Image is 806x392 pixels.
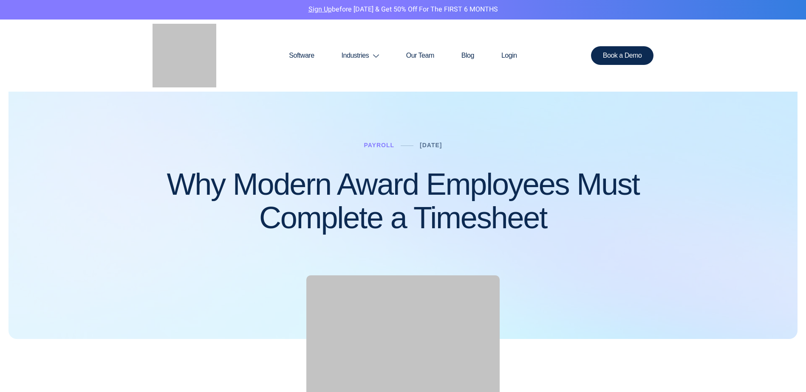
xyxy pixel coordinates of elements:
a: Login [488,35,531,76]
a: Software [275,35,328,76]
a: Book a Demo [591,46,654,65]
p: before [DATE] & Get 50% Off for the FIRST 6 MONTHS [6,4,800,15]
a: Industries [328,35,393,76]
a: [DATE] [420,142,442,148]
span: Book a Demo [603,52,642,59]
a: Blog [448,35,488,76]
a: Sign Up [308,4,332,14]
a: Our Team [393,35,448,76]
a: Payroll [364,142,395,148]
h1: Why Modern Award Employees Must Complete a Timesheet [153,168,654,235]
